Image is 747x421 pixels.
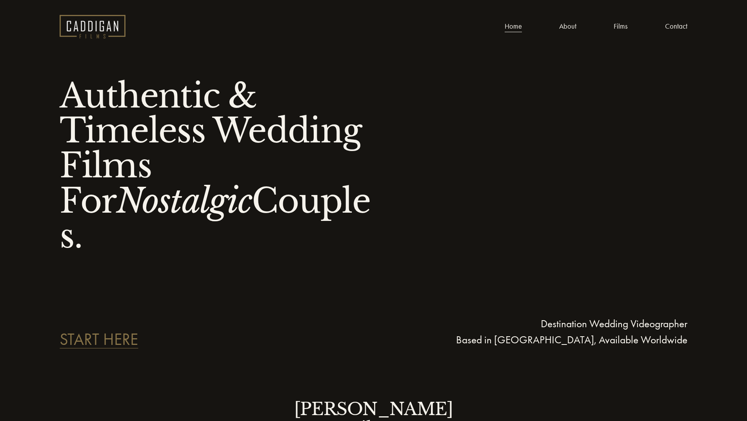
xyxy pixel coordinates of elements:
a: Home [505,21,522,33]
a: START HERE [60,331,138,348]
h1: Authentic & Timeless Wedding Films For Couples. [60,78,373,254]
em: Nostalgic [116,180,252,222]
p: Destination Wedding Videographer Based in [GEOGRAPHIC_DATA], Available Worldwide [373,316,687,348]
a: Contact [665,21,687,33]
a: Films [614,21,627,33]
a: About [559,21,576,33]
img: Caddigan Films [60,15,125,38]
